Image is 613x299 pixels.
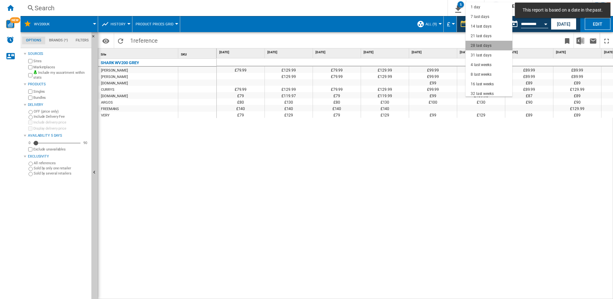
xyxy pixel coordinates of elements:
[471,33,491,39] div: 21 last days
[471,24,491,29] div: 14 last days
[471,62,491,68] div: 4 last weeks
[521,7,605,13] span: This report is based on a date in the past.
[471,43,491,48] div: 28 last days
[471,72,491,77] div: 8 last weeks
[471,4,480,10] div: 1 day
[471,53,491,58] div: 31 last days
[471,81,494,87] div: 16 last weeks
[471,91,494,97] div: 32 last weeks
[471,14,489,20] div: 7 last days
